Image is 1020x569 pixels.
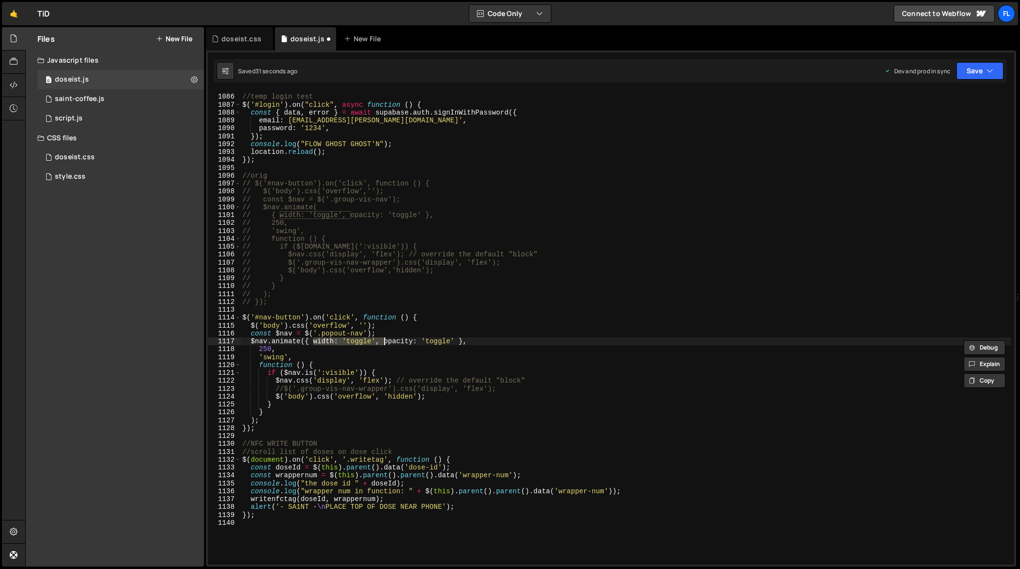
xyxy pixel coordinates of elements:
div: 1125 [208,401,241,408]
button: New File [156,35,192,43]
div: 1087 [208,101,241,109]
div: 1093 [208,148,241,156]
div: 1137 [208,495,241,503]
div: 1101 [208,211,241,219]
div: 1094 [208,156,241,164]
span: 0 [46,77,51,84]
div: 1122 [208,377,241,385]
div: 1139 [208,511,241,519]
div: 1086 [208,93,241,100]
div: 1120 [208,361,241,369]
div: 1092 [208,140,241,148]
div: doseist.css [221,34,261,44]
button: Copy [964,373,1005,388]
div: 1124 [208,393,241,401]
div: 1135 [208,480,241,487]
div: CSS files [26,128,204,148]
div: 1106 [208,251,241,258]
div: 1107 [208,259,241,267]
div: 1111 [208,290,241,298]
div: 1104 [208,235,241,243]
div: 1109 [208,274,241,282]
div: 1138 [208,503,241,511]
div: 1105 [208,243,241,251]
div: 1133 [208,464,241,471]
div: Saved [238,67,297,75]
div: 1116 [208,330,241,337]
div: Dev and prod in sync [884,67,951,75]
div: 1136 [208,487,241,495]
div: 1102 [208,219,241,227]
div: 1115 [208,322,241,330]
div: script.js [55,114,83,123]
div: doseist.js [290,34,324,44]
div: 1119 [208,353,241,361]
div: 1100 [208,203,241,211]
div: doseist.js [55,75,89,84]
div: 31 seconds ago [255,67,297,75]
div: 1098 [208,187,241,195]
a: Fl [998,5,1015,22]
div: 1117 [208,337,241,345]
div: 1118 [208,345,241,353]
div: 1131 [208,448,241,456]
div: 1127 [208,417,241,424]
div: 1128 [208,424,241,432]
button: Save [956,62,1003,80]
div: 1126 [208,408,241,416]
div: 1099 [208,196,241,203]
div: 1110 [208,282,241,290]
div: 1123 [208,385,241,393]
div: 1134 [208,471,241,479]
div: 1089 [208,117,241,124]
div: 4604/27020.js [37,89,204,109]
div: 4604/42100.css [37,148,204,167]
div: 1103 [208,227,241,235]
div: 1113 [208,306,241,314]
div: Javascript files [26,50,204,70]
div: 1091 [208,133,241,140]
div: saint-coffee.js [55,95,104,103]
div: 4604/25434.css [37,167,204,186]
div: 1097 [208,180,241,187]
div: 1090 [208,124,241,132]
div: 1112 [208,298,241,306]
button: Debug [964,340,1005,355]
h2: Files [37,33,55,44]
a: 🤙 [2,2,26,25]
button: Code Only [469,5,551,22]
div: 1132 [208,456,241,464]
div: 4604/37981.js [37,70,204,89]
div: 1140 [208,519,241,527]
div: 1096 [208,172,241,180]
div: TiD [37,8,50,19]
div: 4604/24567.js [37,109,204,128]
div: 1095 [208,164,241,172]
div: 1121 [208,369,241,377]
button: Explain [964,357,1005,371]
div: doseist.css [55,153,95,162]
a: Connect to Webflow [894,5,995,22]
div: 1088 [208,109,241,117]
div: 1130 [208,440,241,448]
div: 1129 [208,432,241,440]
div: style.css [55,172,85,181]
div: 1114 [208,314,241,321]
div: 1108 [208,267,241,274]
div: New File [344,34,385,44]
